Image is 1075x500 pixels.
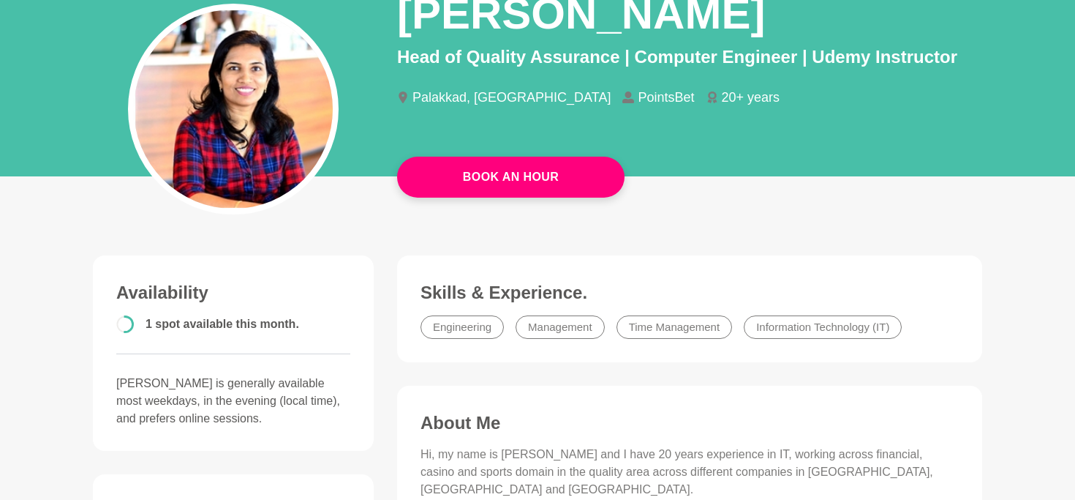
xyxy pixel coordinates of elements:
[146,318,299,330] span: 1 spot available this month.
[397,91,622,104] li: Palakkad, [GEOGRAPHIC_DATA]
[420,412,959,434] h3: About Me
[116,282,350,304] h3: Availability
[397,44,982,70] p: Head of Quality Assurance | Computer Engineer | Udemy Instructor
[397,157,625,198] button: Book An Hour
[706,91,792,104] li: 20+ years
[420,446,959,499] p: Hi, my name is [PERSON_NAME] and I have 20 years experience in IT, working across financial, casi...
[420,282,959,304] h3: Skills & Experience.
[622,91,706,104] li: PointsBet
[116,375,350,428] p: [PERSON_NAME] is generally available most weekdays, in the evening (local time), and prefers onli...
